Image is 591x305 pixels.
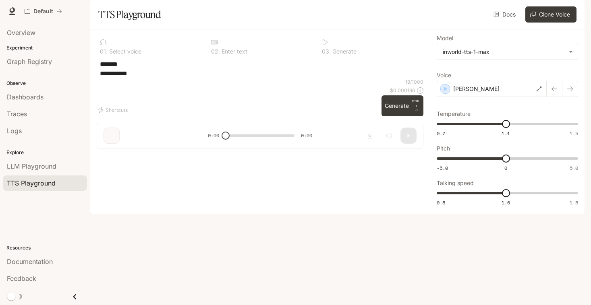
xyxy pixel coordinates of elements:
[437,199,445,206] span: 0.5
[437,146,450,151] p: Pitch
[33,8,53,15] p: Default
[437,35,453,41] p: Model
[443,48,565,56] div: inworld-tts-1-max
[98,6,161,23] h1: TTS Playground
[570,130,578,137] span: 1.5
[502,199,510,206] span: 1.0
[525,6,576,23] button: Clone Voice
[382,95,423,116] button: GenerateCTRL +⏎
[220,49,247,54] p: Enter text
[492,6,519,23] a: Docs
[437,180,474,186] p: Talking speed
[390,87,415,94] p: $ 0.000190
[331,49,357,54] p: Generate
[437,165,448,171] span: -5.0
[412,99,420,113] p: ⏎
[322,49,331,54] p: 0 3 .
[453,85,500,93] p: [PERSON_NAME]
[100,49,108,54] p: 0 1 .
[437,111,471,117] p: Temperature
[570,165,578,171] span: 5.0
[437,72,451,78] p: Voice
[405,78,423,85] p: 19 / 1000
[21,3,66,19] button: All workspaces
[97,103,131,116] button: Shortcuts
[504,165,507,171] span: 0
[412,99,420,108] p: CTRL +
[502,130,510,137] span: 1.1
[108,49,141,54] p: Select voice
[211,49,220,54] p: 0 2 .
[570,199,578,206] span: 1.5
[437,44,578,60] div: inworld-tts-1-max
[437,130,445,137] span: 0.7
